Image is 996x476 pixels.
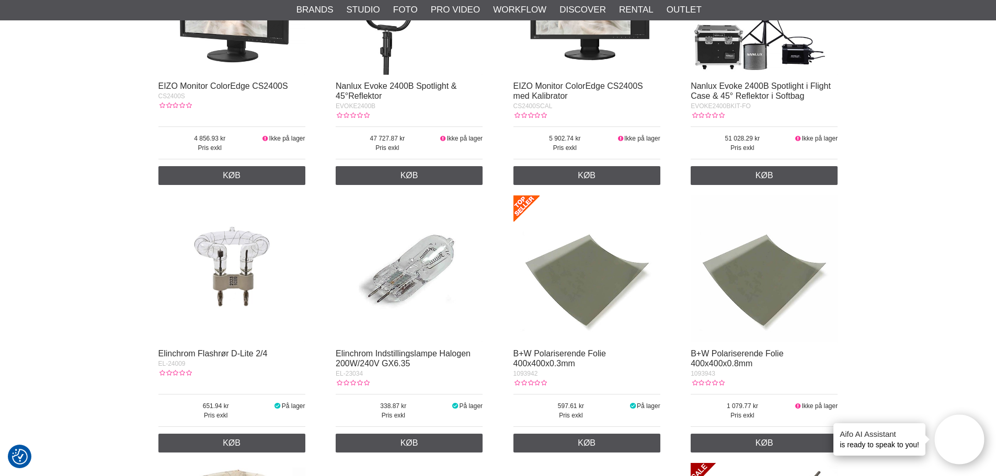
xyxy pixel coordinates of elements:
span: 1093943 [691,370,715,377]
span: Pris exkl [336,411,451,420]
span: Pris exkl [158,143,262,153]
span: CS2400SCAL [513,102,553,110]
a: Køb [158,434,305,452]
a: EIZO Monitor ColorEdge CS2400S med Kalibrator [513,82,643,100]
img: B+W Polariserende Folie 400x400x0.8mm [691,195,838,342]
span: Pris exkl [336,143,439,153]
button: Samtykkepræferencer [12,447,28,466]
a: Elinchrom Flashrør D-Lite 2/4 [158,349,268,358]
span: 51 028.29 [691,134,794,143]
i: På lager [628,402,637,410]
span: 4 856.93 [158,134,262,143]
span: Ikke på lager [802,402,838,410]
span: 651.94 [158,401,274,411]
a: B+W Polariserende Folie 400x400x0.3mm [513,349,606,368]
img: Revisit consent button [12,449,28,465]
a: EIZO Monitor ColorEdge CS2400S [158,82,288,90]
h4: Aifo AI Assistant [840,428,919,439]
a: Elinchrom Indstillingslampe Halogen 200W/240V GX6.35 [336,349,471,368]
span: EL-23034 [336,370,363,377]
a: Pro Video [431,3,480,17]
span: EL-24009 [158,360,186,367]
a: B+W Polariserende Folie 400x400x0.8mm [691,349,783,368]
a: Rental [619,3,654,17]
span: På lager [459,402,483,410]
a: Discover [559,3,606,17]
span: 338.87 [336,401,451,411]
a: Workflow [493,3,546,17]
i: På lager [451,402,460,410]
img: Elinchrom Indstillingslampe Halogen 200W/240V GX6.35 [336,195,483,342]
span: CS2400S [158,92,185,100]
img: Elinchrom Flashrør D-Lite 2/4 [158,195,305,342]
a: Køb [158,166,305,185]
span: 47 727.87 [336,134,439,143]
a: Studio [347,3,380,17]
a: Køb [336,166,483,185]
span: 5 902.74 [513,134,617,143]
span: EVOKE2400BKIT-FO [691,102,751,110]
a: Køb [513,166,660,185]
div: Kundebedømmelse: 0 [513,378,547,388]
i: Ikke på lager [794,402,802,410]
div: Kundebedømmelse: 0 [336,111,369,120]
a: Brands [296,3,334,17]
div: Kundebedømmelse: 0 [513,111,547,120]
div: Kundebedømmelse: 0 [158,368,192,378]
span: 597.61 [513,401,629,411]
i: Ikke på lager [261,135,269,142]
i: På lager [273,402,282,410]
div: Kundebedømmelse: 0 [691,111,724,120]
a: Køb [336,434,483,452]
div: is ready to speak to you! [833,423,925,456]
span: Pris exkl [691,411,794,420]
i: Ikke på lager [794,135,802,142]
a: Køb [691,166,838,185]
a: Foto [393,3,418,17]
span: 1093942 [513,370,538,377]
span: 1 079.77 [691,401,794,411]
span: Ikke på lager [269,135,305,142]
a: Køb [513,434,660,452]
span: EVOKE2400B [336,102,375,110]
span: Ikke på lager [802,135,838,142]
a: Nanlux Evoke 2400B Spotlight & 45°Reflektor [336,82,456,100]
span: Pris exkl [158,411,274,420]
a: Køb [691,434,838,452]
div: Kundebedømmelse: 0 [336,378,369,388]
div: Kundebedømmelse: 0 [158,101,192,110]
i: Ikke på lager [616,135,624,142]
a: Outlet [667,3,702,17]
span: Ikke på lager [447,135,483,142]
span: På lager [637,402,660,410]
img: B+W Polariserende Folie 400x400x0.3mm [513,195,660,342]
span: På lager [282,402,305,410]
a: Nanlux Evoke 2400B Spotlight i Flight Case & 45° Reflektor i Softbag [691,82,831,100]
span: Ikke på lager [624,135,660,142]
div: Kundebedømmelse: 0 [691,378,724,388]
span: Pris exkl [513,411,629,420]
span: Pris exkl [691,143,794,153]
span: Pris exkl [513,143,617,153]
i: Ikke på lager [439,135,447,142]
